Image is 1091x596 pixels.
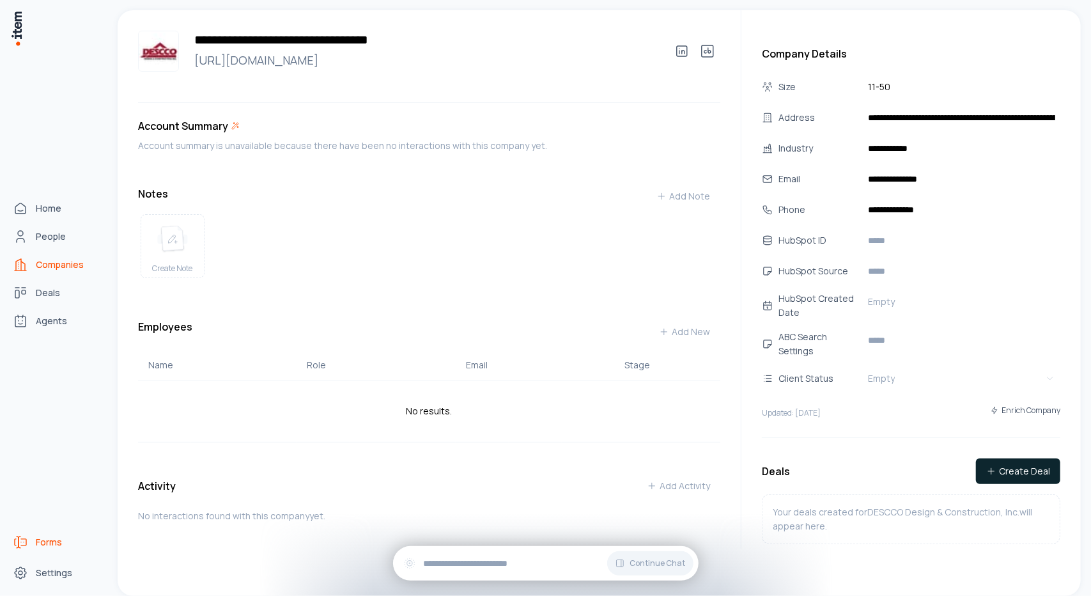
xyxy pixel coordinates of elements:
[778,264,860,278] div: HubSpot Source
[778,330,860,358] div: ABC Search Settings
[778,141,860,155] div: Industry
[649,319,720,345] button: Add New
[153,263,193,274] span: Create Note
[157,225,188,253] img: create note
[8,196,105,221] a: Home
[138,509,720,523] p: No interactions found with this company yet.
[778,172,860,186] div: Email
[36,315,67,327] span: Agents
[778,111,860,125] div: Address
[138,186,168,201] h3: Notes
[624,359,710,372] div: Stage
[778,203,860,217] div: Phone
[868,295,895,308] span: Empty
[307,359,445,372] div: Role
[8,252,105,278] a: Companies
[148,359,286,372] div: Name
[10,10,23,47] img: Item Brain Logo
[607,551,693,576] button: Continue Chat
[466,359,604,372] div: Email
[8,560,105,586] a: Settings
[976,459,1060,484] button: Create Deal
[138,118,228,134] h3: Account Summary
[637,473,720,499] button: Add Activity
[138,380,720,442] td: No results.
[138,319,192,345] h3: Employees
[393,546,699,581] div: Continue Chat
[8,308,105,334] a: Agents
[778,292,860,320] div: HubSpot Created Date
[656,190,710,203] div: Add Note
[773,505,1049,533] p: Your deals created for DESCCO Design & Construction, Inc. will appear here.
[36,536,62,549] span: Forms
[36,202,61,215] span: Home
[762,46,1060,61] h3: Company Details
[138,478,176,494] h3: Activity
[762,408,821,418] p: Updated: [DATE]
[138,31,179,72] img: DESCCO Design & Construction, Inc.
[36,567,72,579] span: Settings
[778,80,860,94] div: Size
[36,230,66,243] span: People
[8,529,105,555] a: Forms
[778,372,860,386] div: Client Status
[863,292,1060,312] button: Empty
[630,558,686,569] span: Continue Chat
[8,224,105,249] a: People
[990,399,1060,422] button: Enrich Company
[36,286,60,299] span: Deals
[189,51,659,69] a: [URL][DOMAIN_NAME]
[778,233,860,247] div: HubSpot ID
[646,184,720,209] button: Add Note
[762,464,790,479] h3: Deals
[138,139,720,153] div: Account summary is unavailable because there have been no interactions with this company yet.
[8,280,105,306] a: Deals
[141,214,205,278] button: create noteCreate Note
[36,258,84,271] span: Companies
